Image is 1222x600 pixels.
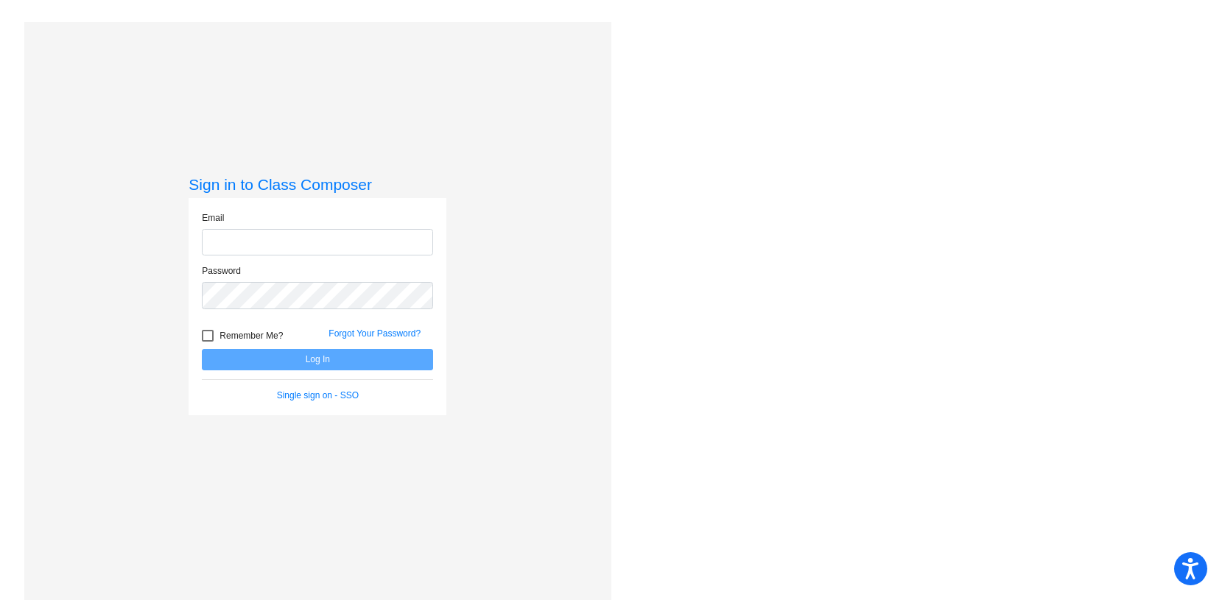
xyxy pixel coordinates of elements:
span: Remember Me? [220,327,283,345]
label: Email [202,211,224,225]
a: Single sign on - SSO [277,390,359,400]
a: Forgot Your Password? [329,328,421,339]
button: Log In [202,349,433,370]
h3: Sign in to Class Composer [189,175,446,194]
label: Password [202,264,241,278]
